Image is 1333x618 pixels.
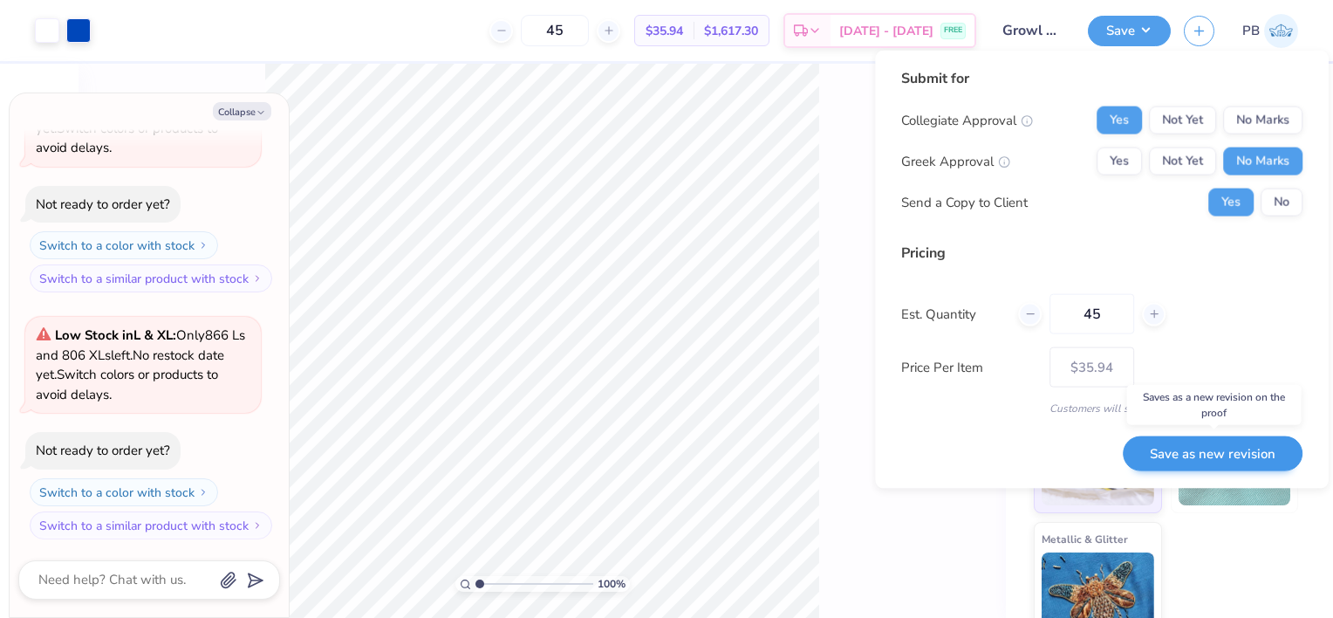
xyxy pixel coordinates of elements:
button: No Marks [1223,106,1302,134]
span: No restock date yet. [36,100,224,137]
label: Est. Quantity [901,304,1005,324]
div: Saves as a new revision on the proof [1127,385,1302,425]
div: Submit for [901,68,1302,89]
span: FREE [944,24,962,37]
input: Untitled Design [989,13,1075,48]
span: Metallic & Glitter [1042,530,1128,548]
a: PB [1242,14,1298,48]
span: 100 % [598,576,625,592]
img: Switch to a color with stock [198,487,208,498]
span: $1,617.30 [704,22,758,40]
span: $35.94 [646,22,683,40]
button: Switch to a similar product with stock [30,264,272,292]
div: Not ready to order yet? [36,196,170,213]
button: Save as new revision [1123,436,1302,470]
div: Pricing [901,243,1302,264]
button: No Marks [1223,148,1302,175]
button: Save [1088,16,1171,46]
div: Customers will see this price on HQ. [901,401,1302,416]
input: – – [521,15,589,46]
button: Yes [1097,148,1142,175]
button: Not Yet [1149,106,1216,134]
input: – – [1049,294,1134,334]
button: Yes [1097,106,1142,134]
button: Switch to a color with stock [30,478,218,506]
span: Only 866 Ls and 806 XLs left. Switch colors or products to avoid delays. [36,326,245,403]
button: Not Yet [1149,148,1216,175]
img: Switch to a similar product with stock [252,520,263,531]
button: No [1261,189,1302,216]
button: Yes [1208,189,1254,216]
img: Switch to a similar product with stock [252,273,263,284]
img: Switch to a color with stock [198,240,208,251]
div: Greek Approval [901,151,1010,171]
span: PB [1242,21,1260,41]
div: Not ready to order yet? [36,442,170,459]
span: [DATE] - [DATE] [839,22,933,40]
img: Peter Bazzini [1264,14,1298,48]
button: Switch to a color with stock [30,231,218,259]
strong: Low Stock in L & XL : [55,326,176,344]
button: Collapse [213,102,271,120]
button: Switch to a similar product with stock [30,512,272,539]
div: Collegiate Approval [901,110,1033,130]
div: Send a Copy to Client [901,192,1028,212]
label: Price Per Item [901,357,1036,377]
